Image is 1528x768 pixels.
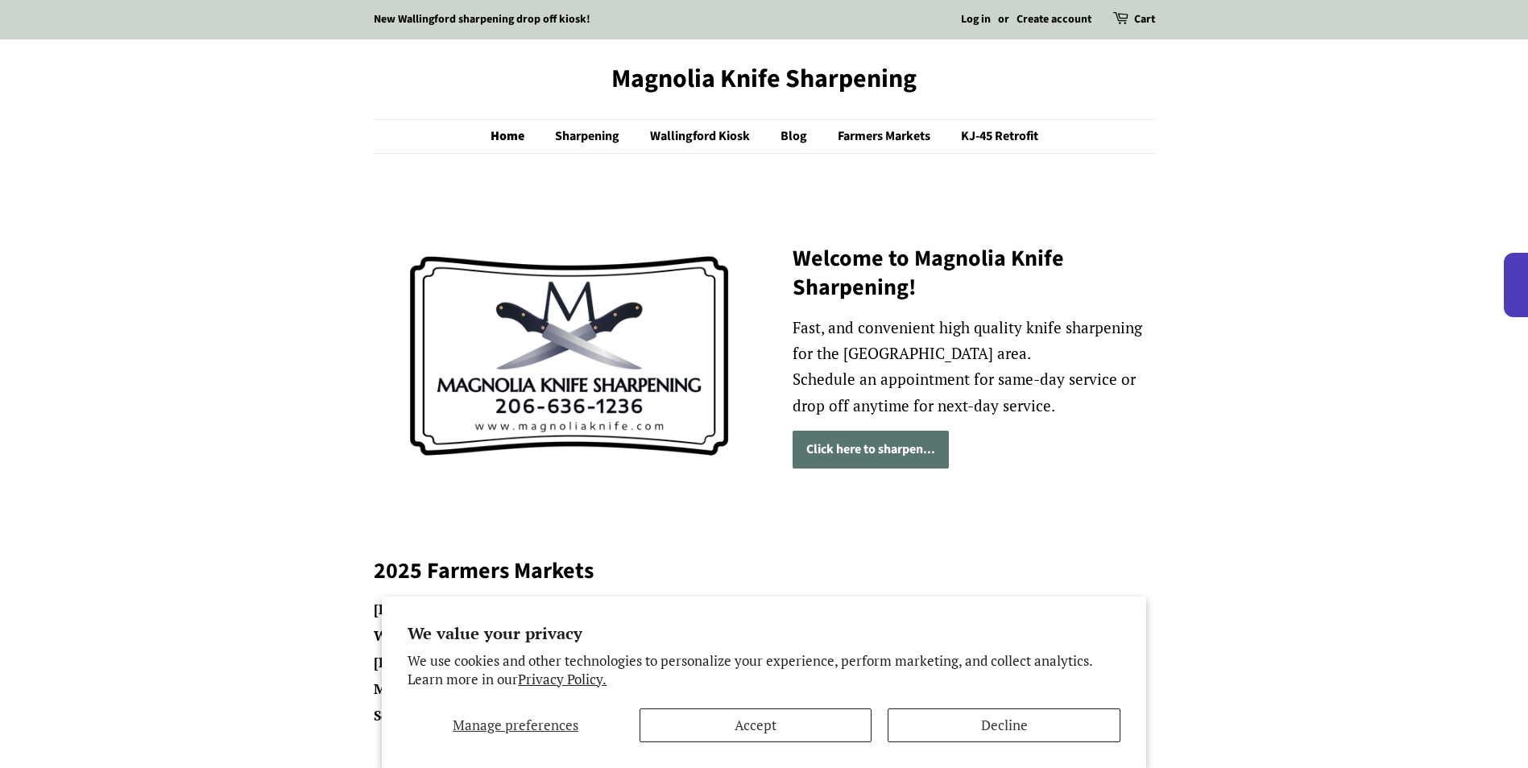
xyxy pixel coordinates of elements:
[793,315,1155,419] p: Fast, and convenient high quality knife sharpening for the [GEOGRAPHIC_DATA] area. Schedule an ap...
[1017,11,1091,27] a: Create account
[374,706,599,725] strong: South Lake Union Farmers Market
[374,11,590,27] a: New Wallingford sharpening drop off kiosk!
[374,626,561,645] strong: Wallingford Farmers Market
[638,120,766,153] a: Wallingford Kiosk
[408,652,1120,687] p: We use cookies and other technologies to personalize your experience, perform marketing, and coll...
[793,244,1155,303] h2: Welcome to Magnolia Knife Sharpening!
[793,431,949,469] a: Click here to sharpen...
[374,653,536,671] strong: [PERSON_NAME] Market
[768,120,823,153] a: Blog
[640,708,872,742] button: Accept
[374,600,593,618] strong: [PERSON_NAME] Farmers Market
[374,625,1155,648] li: – , [DATE] to end of season
[374,651,1155,675] li: – , [DATE] to end of season
[949,120,1038,153] a: KJ-45 Retrofit
[374,556,1155,585] h2: 2025 Farmers Markets
[374,598,1155,621] li: – , year-round
[408,622,1120,644] h2: We value your privacy
[491,120,540,153] a: Home
[1134,10,1155,30] a: Cart
[518,670,607,688] a: Privacy Policy.
[374,679,540,698] strong: Madrona Farmers Market
[998,10,1009,30] li: or
[961,11,991,27] a: Log in
[826,120,946,153] a: Farmers Markets
[888,708,1120,742] button: Decline
[374,704,1155,728] li: – , [DATE]
[408,708,623,742] button: Manage preferences
[543,120,636,153] a: Sharpening
[453,716,578,734] span: Manage preferences
[374,678,1155,701] li: – , [DATE] to end of season
[374,64,1155,94] a: Magnolia Knife Sharpening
